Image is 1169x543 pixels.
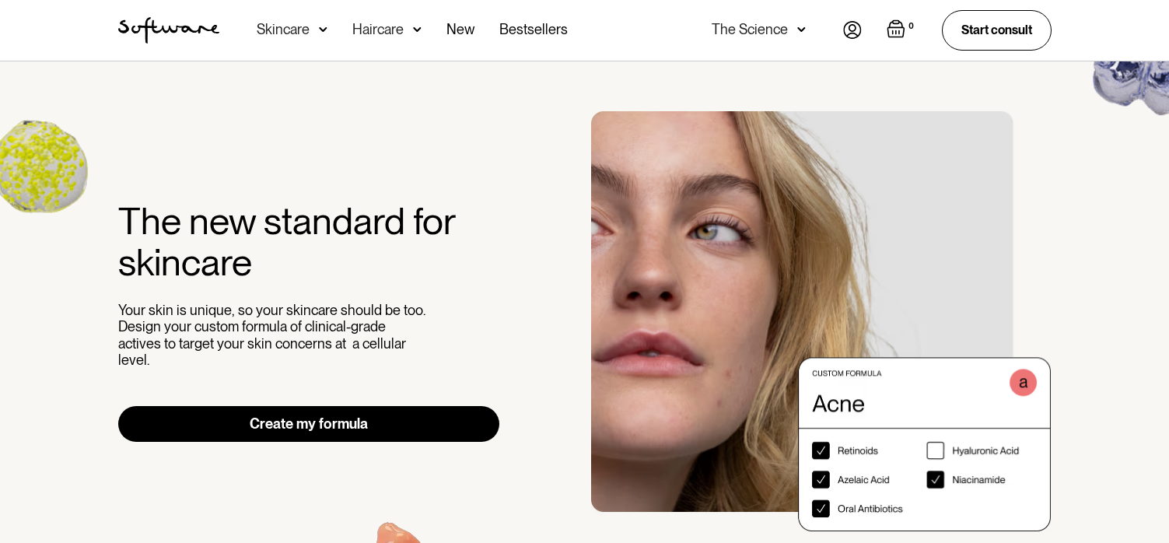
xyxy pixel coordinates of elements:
a: home [118,17,219,44]
img: arrow down [413,22,422,37]
a: Create my formula [118,406,500,442]
img: arrow down [319,22,327,37]
div: Skincare [257,22,310,37]
div: The Science [712,22,788,37]
p: Your skin is unique, so your skincare should be too. Design your custom formula of clinical-grade... [118,302,429,369]
h2: The new standard for skincare [118,201,500,283]
a: Open empty cart [887,19,917,41]
img: arrow down [797,22,806,37]
div: Haircare [352,22,404,37]
div: 1 / 3 [591,111,1052,531]
div: 0 [905,19,917,33]
img: Software Logo [118,17,219,44]
a: Start consult [942,10,1052,50]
